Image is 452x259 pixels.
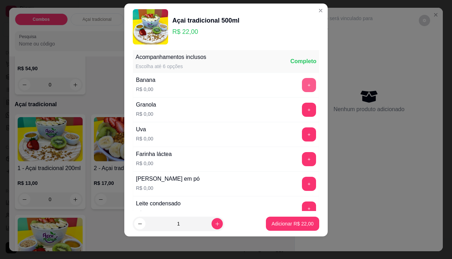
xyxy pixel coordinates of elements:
p: R$ 0,00 [136,86,155,93]
div: Uva [136,125,153,134]
div: Farinha láctea [136,150,172,158]
div: Açai tradicional 500ml [172,16,239,25]
p: Adicionar R$ 22,00 [272,220,314,227]
div: Leite condensado [136,199,180,208]
button: decrease-product-quantity [134,218,145,229]
button: add [302,127,316,141]
p: R$ 0,00 [136,110,156,118]
button: increase-product-quantity [212,218,223,229]
p: R$ 0,00 [136,209,180,216]
div: Banana [136,76,155,84]
button: add [302,78,316,92]
p: R$ 0,00 [136,135,153,142]
button: add [302,103,316,117]
div: Acompanhamentos inclusos [136,53,206,61]
div: [PERSON_NAME] em pó [136,175,200,183]
div: Escolha até 6 opções [136,63,206,70]
button: Close [315,5,326,16]
p: R$ 22,00 [172,27,239,37]
button: add [302,201,316,216]
p: R$ 0,00 [136,185,200,192]
button: Adicionar R$ 22,00 [266,217,319,231]
div: Granola [136,101,156,109]
div: Completo [290,57,316,66]
img: product-image [133,9,168,44]
p: R$ 0,00 [136,160,172,167]
button: add [302,177,316,191]
button: add [302,152,316,166]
